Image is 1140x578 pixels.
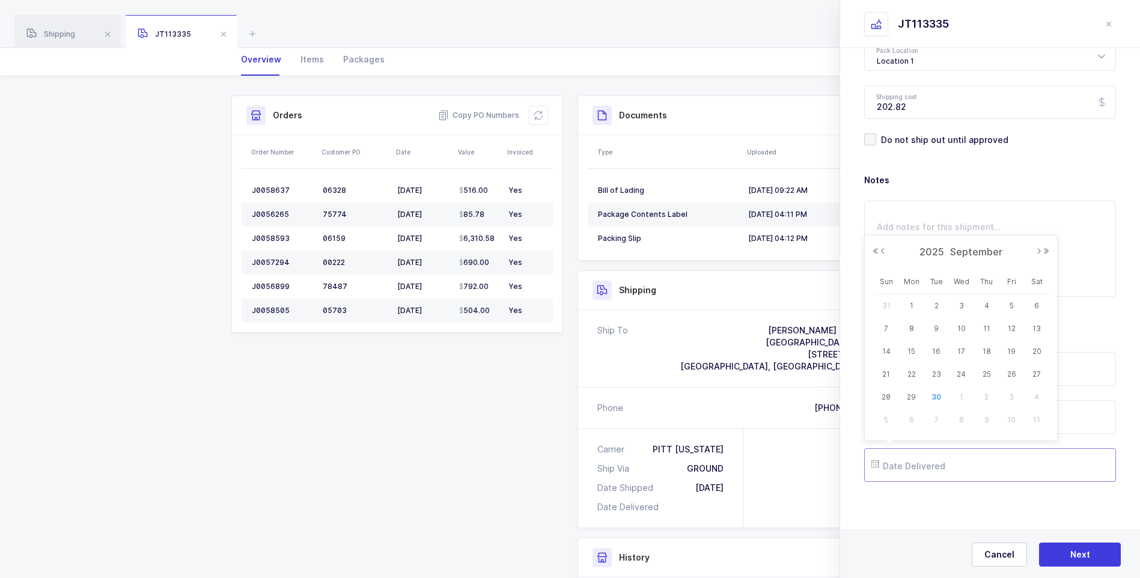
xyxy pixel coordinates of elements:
div: Uploaded [747,147,895,157]
span: 22 [904,367,919,382]
div: PITT [US_STATE] [653,443,724,455]
span: 4 [1029,390,1044,404]
div: Order Number [251,147,314,157]
div: Packing Slip [598,234,739,243]
span: 17 [954,344,969,359]
button: Next Year [1043,248,1050,255]
span: 7 [879,321,894,336]
span: 28 [879,390,894,404]
span: 13 [1029,321,1044,336]
span: 18 [980,344,994,359]
div: Ship To [597,324,628,373]
span: 1 [954,390,969,404]
span: Yes [508,210,522,219]
h3: Notes [864,174,1116,186]
input: Shipping cost [864,85,1116,119]
div: Phone [597,402,623,414]
span: [GEOGRAPHIC_DATA], [GEOGRAPHIC_DATA], 18106 [680,361,889,371]
span: 516.00 [459,186,488,195]
span: 15 [904,344,919,359]
div: Carrier [597,443,629,455]
h3: Shipping [619,284,656,296]
span: 9 [929,321,943,336]
div: [DATE] 04:12 PM [748,234,889,243]
div: [DATE] [397,306,450,315]
span: 29 [904,390,919,404]
span: 16 [929,344,943,359]
div: Items [291,43,334,76]
span: 30 [929,390,943,404]
span: 19 [1004,344,1019,359]
span: 2025 [916,246,947,258]
span: 1 [904,299,919,313]
div: GROUND [687,463,724,475]
button: Previous Year [872,248,879,255]
span: Do not ship out until approved [876,134,1008,145]
span: 6 [1029,299,1044,313]
th: Tue [924,270,949,294]
span: Shipping [26,29,75,38]
span: 12 [1004,321,1019,336]
span: 21 [879,367,894,382]
span: 27 [1029,367,1044,382]
div: [STREET_ADDRESS] [680,348,889,360]
h3: Orders [273,109,302,121]
button: Copy PO Numbers [438,109,519,121]
span: JT113335 [138,29,191,38]
span: 3 [1004,390,1019,404]
div: [PHONE_NUMBER] [814,402,889,414]
span: 25 [980,367,994,382]
div: [PERSON_NAME] & Minor #70 [680,324,889,336]
h3: Documents [619,109,667,121]
div: Package Contents Label [598,210,739,219]
th: Wed [949,270,974,294]
div: J0056265 [252,210,313,219]
span: Yes [508,186,522,195]
div: 78487 [323,282,388,291]
th: Thu [974,270,999,294]
div: J0058593 [252,234,313,243]
div: J0058637 [252,186,313,195]
span: 8 [954,413,969,427]
span: Yes [508,234,522,243]
span: 85.78 [459,210,484,219]
div: J0056899 [252,282,313,291]
span: 7 [929,413,943,427]
div: 06328 [323,186,388,195]
span: Yes [508,282,522,291]
div: 00222 [323,258,388,267]
span: September [947,246,1005,258]
span: 14 [879,344,894,359]
span: 11 [1029,413,1044,427]
span: 6,310.58 [459,234,495,243]
span: 504.00 [459,306,490,315]
span: 11 [980,321,994,336]
h3: History [619,552,650,564]
div: J0057294 [252,258,313,267]
span: 20 [1029,344,1044,359]
span: 6 [904,413,919,427]
div: Customer PO [322,147,389,157]
div: Ship Via [597,463,634,475]
th: Sun [874,270,899,294]
span: Cancel [984,549,1014,561]
span: 31 [879,299,894,313]
span: 5 [1004,299,1019,313]
div: [DATE] 09:22 AM [748,186,889,195]
span: 2 [929,299,943,313]
div: 75774 [323,210,388,219]
th: Sat [1024,270,1049,294]
span: 792.00 [459,282,489,291]
div: [DATE] 04:11 PM [748,210,889,219]
div: [DATE] [695,482,724,494]
div: JT113335 [898,17,949,31]
div: [GEOGRAPHIC_DATA] 442570 [680,336,889,348]
span: 8 [904,321,919,336]
th: Fri [999,270,1025,294]
span: 690.00 [459,258,489,267]
span: Next [1070,549,1090,561]
button: Cancel [972,543,1027,567]
span: 3 [954,299,969,313]
div: 06159 [323,234,388,243]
